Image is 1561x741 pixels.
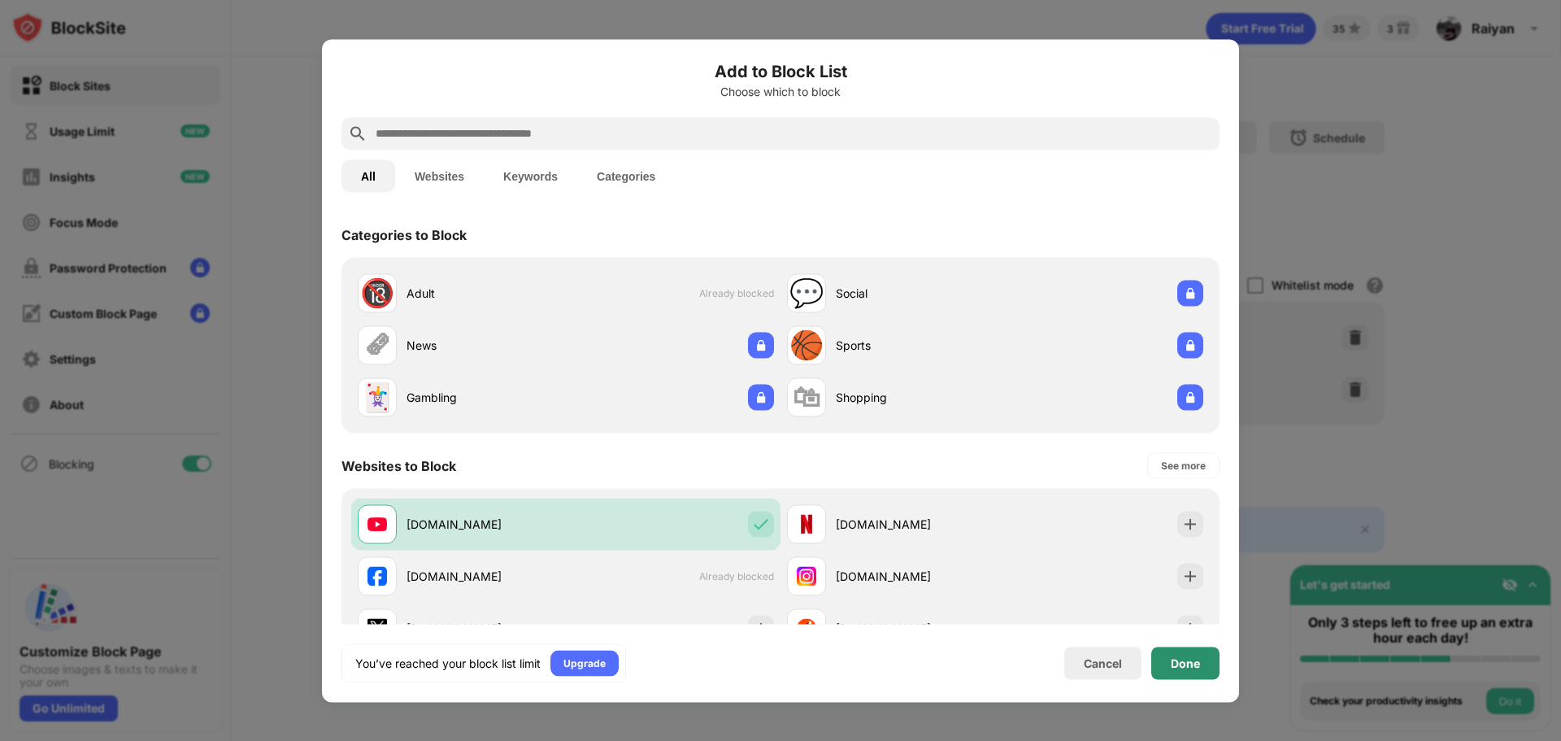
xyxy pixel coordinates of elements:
[836,389,995,406] div: Shopping
[407,568,566,585] div: [DOMAIN_NAME]
[367,618,387,638] img: favicons
[789,329,824,362] div: 🏀
[341,59,1220,83] h6: Add to Block List
[789,277,824,310] div: 💬
[836,337,995,354] div: Sports
[1084,656,1122,670] div: Cancel
[367,514,387,534] img: favicons
[1171,656,1200,669] div: Done
[577,159,675,192] button: Categories
[341,457,456,473] div: Websites to Block
[407,516,566,533] div: [DOMAIN_NAME]
[797,514,816,534] img: favicons
[407,285,566,302] div: Adult
[341,159,395,192] button: All
[797,566,816,586] img: favicons
[1161,457,1206,473] div: See more
[836,620,995,637] div: [DOMAIN_NAME]
[699,570,774,582] span: Already blocked
[355,655,541,671] div: You’ve reached your block list limit
[360,277,394,310] div: 🔞
[367,566,387,586] img: favicons
[797,618,816,638] img: favicons
[407,337,566,354] div: News
[407,389,566,406] div: Gambling
[395,159,484,192] button: Websites
[348,124,367,143] img: search.svg
[836,285,995,302] div: Social
[563,655,606,671] div: Upgrade
[407,620,566,637] div: [DOMAIN_NAME]
[484,159,577,192] button: Keywords
[836,516,995,533] div: [DOMAIN_NAME]
[341,226,467,242] div: Categories to Block
[699,287,774,299] span: Already blocked
[341,85,1220,98] div: Choose which to block
[793,381,820,414] div: 🛍
[836,568,995,585] div: [DOMAIN_NAME]
[360,381,394,414] div: 🃏
[363,329,391,362] div: 🗞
